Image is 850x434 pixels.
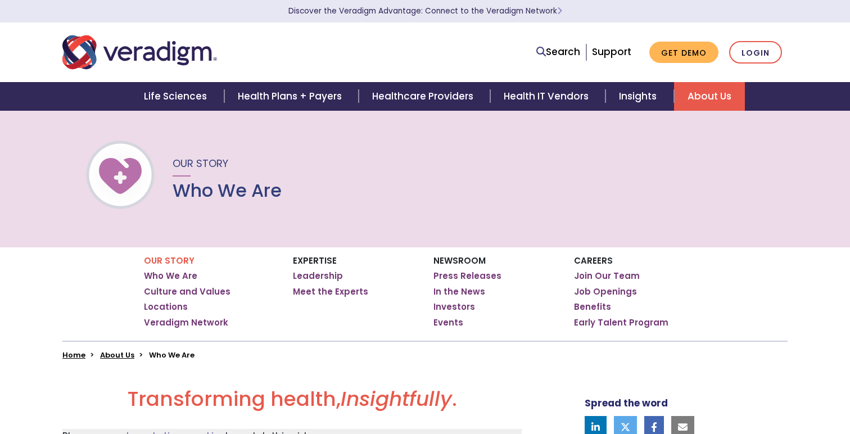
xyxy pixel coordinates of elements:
a: Login [729,41,782,64]
a: Investors [433,301,475,313]
a: Events [433,317,463,328]
a: Health IT Vendors [490,82,605,111]
a: About Us [100,350,134,360]
a: Meet the Experts [293,286,368,297]
a: Who We Are [144,270,197,282]
em: Insightfully [341,385,452,413]
img: Veradigm logo [62,34,217,71]
a: Press Releases [433,270,501,282]
a: Health Plans + Payers [224,82,359,111]
a: Healthcare Providers [359,82,490,111]
h2: Transforming health, . [62,387,522,420]
a: Support [592,45,631,58]
a: Insights [605,82,673,111]
a: Leadership [293,270,343,282]
a: Veradigm Network [144,317,228,328]
span: Learn More [557,6,562,16]
a: Home [62,350,85,360]
a: Life Sciences [130,82,224,111]
span: Our Story [173,156,228,170]
a: About Us [674,82,745,111]
a: Get Demo [649,42,718,64]
a: Benefits [574,301,611,313]
a: Early Talent Program [574,317,668,328]
a: In the News [433,286,485,297]
a: Discover the Veradigm Advantage: Connect to the Veradigm NetworkLearn More [288,6,562,16]
h1: Who We Are [173,180,282,201]
a: Search [536,44,580,60]
a: Job Openings [574,286,637,297]
strong: Spread the word [585,396,668,410]
a: Culture and Values [144,286,230,297]
a: Locations [144,301,188,313]
a: Join Our Team [574,270,640,282]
